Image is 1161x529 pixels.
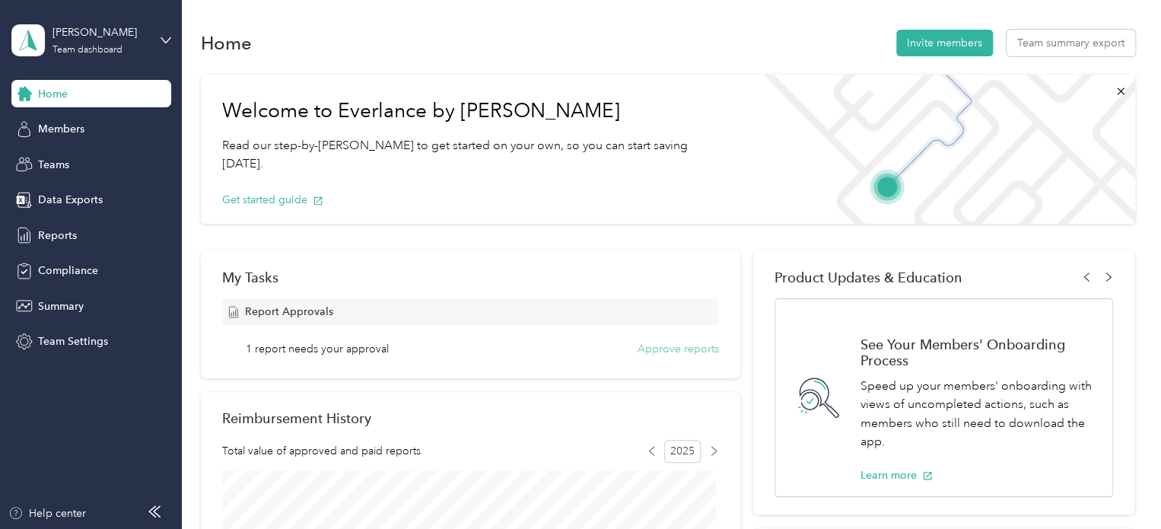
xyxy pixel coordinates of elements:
[8,505,86,521] button: Help center
[222,410,371,426] h2: Reimbursement History
[860,467,933,483] button: Learn more
[638,341,719,357] button: Approve reports
[52,46,122,55] div: Team dashboard
[38,121,84,137] span: Members
[222,192,323,208] button: Get started guide
[222,99,727,123] h1: Welcome to Everlance by [PERSON_NAME]
[38,333,108,349] span: Team Settings
[38,192,103,208] span: Data Exports
[222,136,727,174] p: Read our step-by-[PERSON_NAME] to get started on your own, so you can start saving [DATE].
[201,35,252,51] h1: Home
[860,336,1096,368] h1: See Your Members' Onboarding Process
[1076,444,1161,529] iframe: Everlance-gr Chat Button Frame
[246,341,389,357] span: 1 report needs your approval
[38,86,68,102] span: Home
[775,269,962,285] span: Product Updates & Education
[245,304,333,320] span: Report Approvals
[38,263,98,279] span: Compliance
[222,269,719,285] div: My Tasks
[38,228,77,244] span: Reports
[896,30,993,56] button: Invite members
[52,24,148,40] div: [PERSON_NAME]
[664,440,701,463] span: 2025
[222,443,421,459] span: Total value of approved and paid reports
[38,157,69,173] span: Teams
[1007,30,1135,56] button: Team summary export
[748,75,1134,224] img: Welcome to everlance
[860,377,1096,451] p: Speed up your members' onboarding with views of uncompleted actions, such as members who still ne...
[38,298,84,314] span: Summary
